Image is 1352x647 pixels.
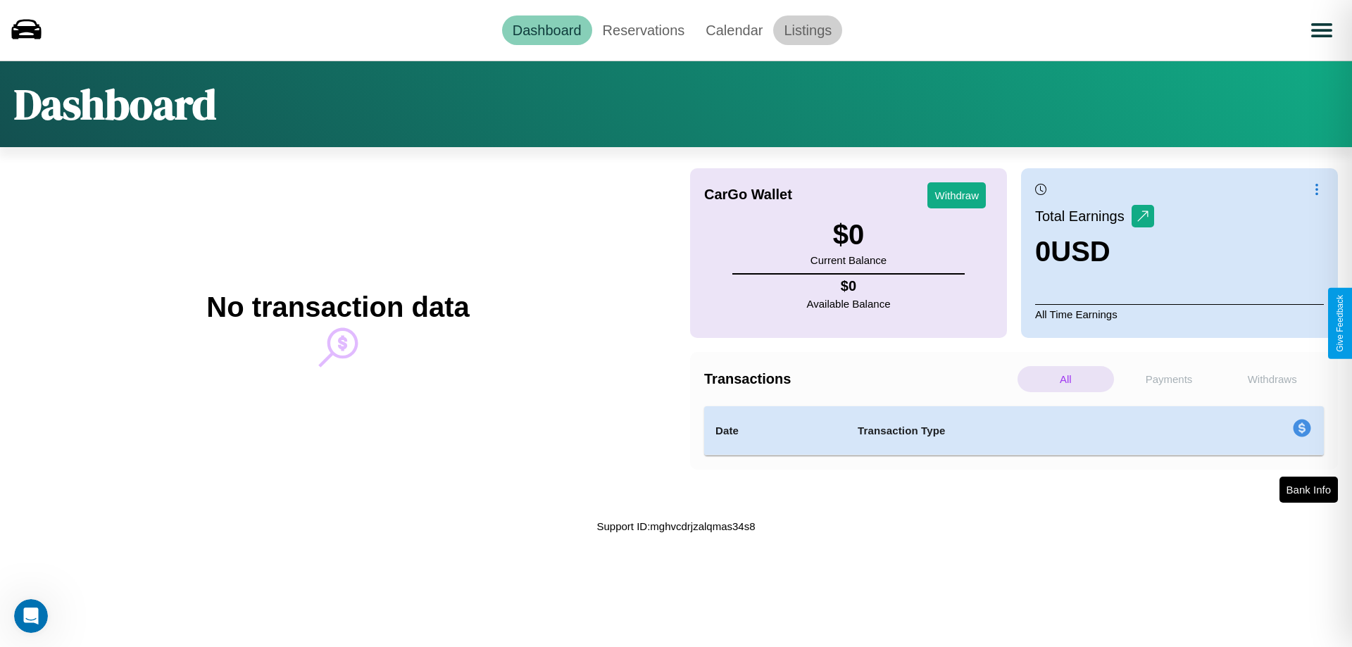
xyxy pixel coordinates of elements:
[810,251,887,270] p: Current Balance
[502,15,592,45] a: Dashboard
[1035,236,1154,268] h3: 0 USD
[695,15,773,45] a: Calendar
[810,219,887,251] h3: $ 0
[14,599,48,633] iframe: Intercom live chat
[592,15,696,45] a: Reservations
[704,187,792,203] h4: CarGo Wallet
[206,291,469,323] h2: No transaction data
[704,371,1014,387] h4: Transactions
[1335,295,1345,352] div: Give Feedback
[927,182,986,208] button: Withdraw
[807,294,891,313] p: Available Balance
[1035,203,1132,229] p: Total Earnings
[1018,366,1114,392] p: All
[773,15,842,45] a: Listings
[1035,304,1324,324] p: All Time Earnings
[14,75,216,133] h1: Dashboard
[1224,366,1320,392] p: Withdraws
[807,278,891,294] h4: $ 0
[1279,477,1338,503] button: Bank Info
[704,406,1324,456] table: simple table
[1302,11,1341,50] button: Open menu
[596,517,755,536] p: Support ID: mghvcdrjzalqmas34s8
[715,422,835,439] h4: Date
[1121,366,1218,392] p: Payments
[858,422,1177,439] h4: Transaction Type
